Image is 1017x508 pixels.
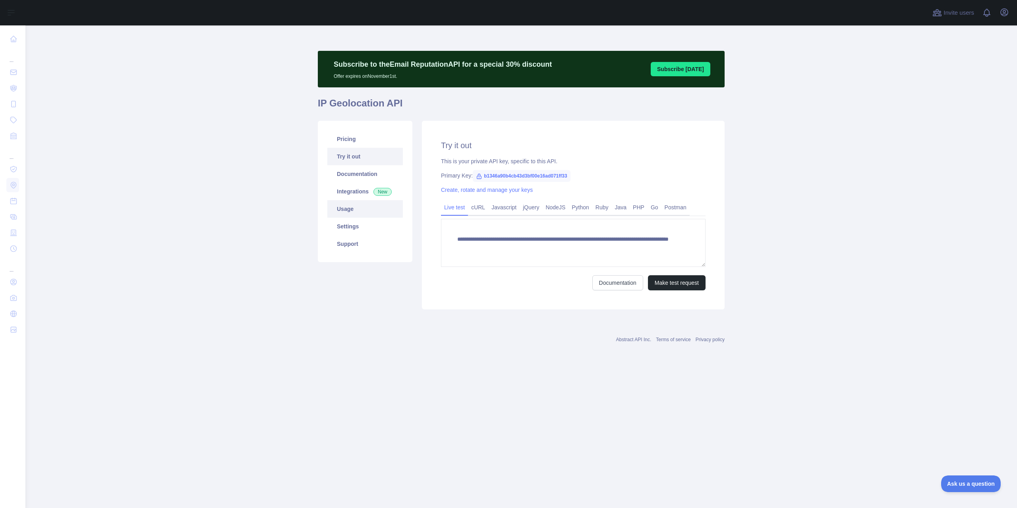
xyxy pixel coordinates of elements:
[941,475,1001,492] iframe: Toggle Customer Support
[334,70,552,79] p: Offer expires on November 1st.
[696,337,725,342] a: Privacy policy
[648,275,706,290] button: Make test request
[651,62,710,76] button: Subscribe [DATE]
[6,48,19,64] div: ...
[441,140,706,151] h2: Try it out
[630,201,648,214] a: PHP
[661,201,690,214] a: Postman
[542,201,568,214] a: NodeJS
[612,201,630,214] a: Java
[944,8,974,17] span: Invite users
[468,201,488,214] a: cURL
[441,187,533,193] a: Create, rotate and manage your keys
[473,170,570,182] span: b1346a90b4cb43d3bf00e16ad071ff33
[441,172,706,180] div: Primary Key:
[327,130,403,148] a: Pricing
[327,235,403,253] a: Support
[327,183,403,200] a: Integrations New
[441,157,706,165] div: This is your private API key, specific to this API.
[488,201,520,214] a: Javascript
[327,148,403,165] a: Try it out
[327,218,403,235] a: Settings
[616,337,652,342] a: Abstract API Inc.
[318,97,725,116] h1: IP Geolocation API
[648,201,661,214] a: Go
[327,165,403,183] a: Documentation
[373,188,392,196] span: New
[656,337,690,342] a: Terms of service
[327,200,403,218] a: Usage
[520,201,542,214] a: jQuery
[441,201,468,214] a: Live test
[6,145,19,160] div: ...
[6,257,19,273] div: ...
[592,275,643,290] a: Documentation
[334,59,552,70] p: Subscribe to the Email Reputation API for a special 30 % discount
[592,201,612,214] a: Ruby
[931,6,976,19] button: Invite users
[568,201,592,214] a: Python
